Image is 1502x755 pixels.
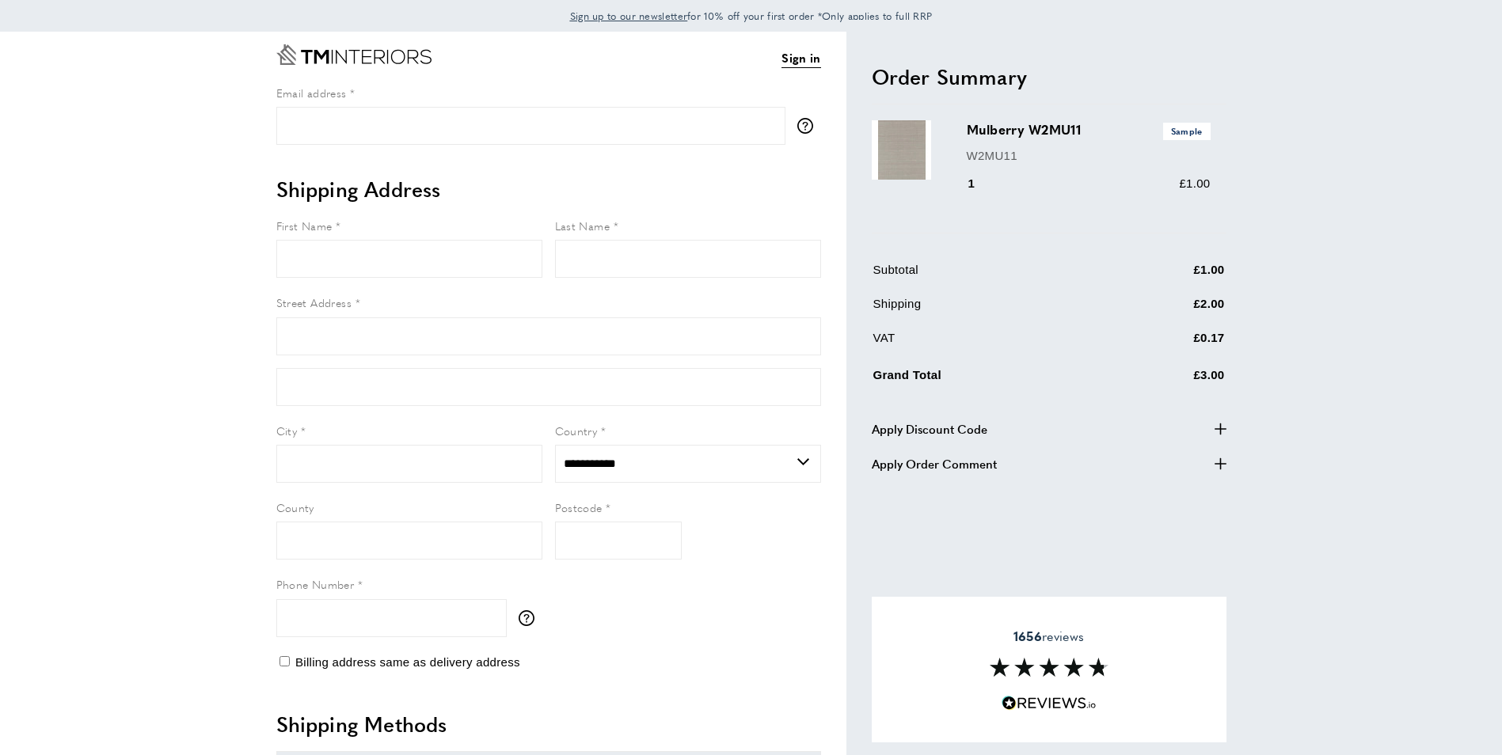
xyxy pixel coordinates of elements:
span: Postcode [555,499,603,515]
span: Apply Order Comment [872,454,997,473]
span: for 10% off your first order *Only applies to full RRP [570,9,933,23]
h2: Order Summary [872,63,1226,91]
span: Sample [1163,123,1211,139]
span: £1.00 [1179,176,1210,190]
h3: Mulberry W2MU11 [967,120,1211,139]
p: W2MU11 [967,146,1211,165]
button: More information [519,610,542,626]
span: First Name [276,218,333,233]
input: Billing address same as delivery address [279,656,290,666]
span: reviews [1013,628,1084,644]
td: £2.00 [1116,294,1225,325]
td: £3.00 [1116,362,1225,396]
a: Go to Home page [276,44,432,65]
span: Street Address [276,294,352,310]
span: Email address [276,85,347,101]
div: 1 [967,174,998,193]
h2: Shipping Address [276,175,821,203]
td: Subtotal [873,260,1114,291]
td: £1.00 [1116,260,1225,291]
td: VAT [873,328,1114,359]
span: Phone Number [276,576,355,592]
span: Apply Discount Code [872,419,987,438]
span: Billing address same as delivery address [295,655,520,669]
span: Country [555,423,598,438]
img: Reviews section [990,658,1108,677]
td: Grand Total [873,362,1114,396]
a: Sign in [781,48,820,68]
td: Shipping [873,294,1114,325]
strong: 1656 [1013,627,1042,645]
span: Last Name [555,218,610,233]
h2: Shipping Methods [276,710,821,738]
td: £0.17 [1116,328,1225,359]
img: Reviews.io 5 stars [1002,696,1097,711]
button: More information [797,118,821,134]
span: County [276,499,314,515]
span: City [276,423,298,438]
a: Sign up to our newsletter [570,8,688,24]
img: Mulberry W2MU11 [872,120,931,180]
span: Sign up to our newsletter [570,9,688,23]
